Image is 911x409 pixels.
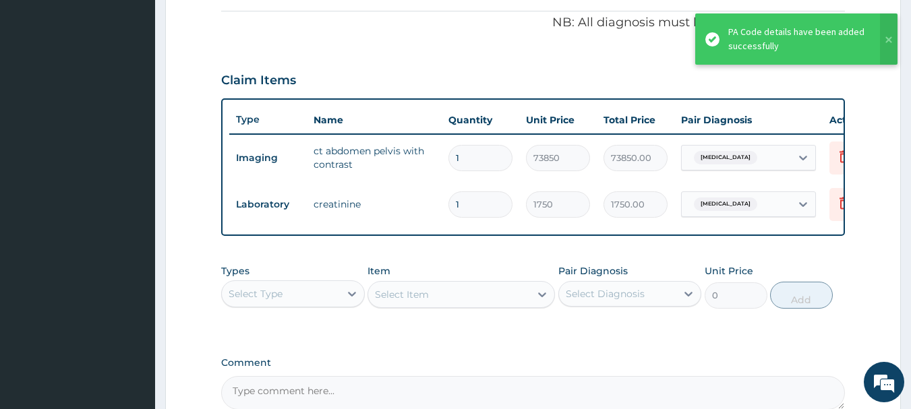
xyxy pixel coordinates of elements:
[694,197,757,211] span: [MEDICAL_DATA]
[221,7,254,39] div: Minimize live chat window
[221,265,249,277] label: Types
[728,25,867,53] div: PA Code details have been added successfully
[221,357,846,369] label: Comment
[70,75,227,93] div: Chat with us now
[307,106,442,133] th: Name
[705,264,753,278] label: Unit Price
[823,106,890,133] th: Actions
[558,264,628,278] label: Pair Diagnosis
[770,282,833,309] button: Add
[25,67,55,101] img: d_794563401_company_1708531726252_794563401
[7,269,257,316] textarea: Type your message and hit 'Enter'
[694,151,757,164] span: [MEDICAL_DATA]
[229,107,307,132] th: Type
[221,14,846,32] p: NB: All diagnosis must be linked to a claim item
[229,287,283,301] div: Select Type
[307,191,442,218] td: creatinine
[566,287,645,301] div: Select Diagnosis
[307,137,442,178] td: ct abdomen pelvis with contrast
[78,120,186,256] span: We're online!
[674,106,823,133] th: Pair Diagnosis
[221,73,296,88] h3: Claim Items
[442,106,519,133] th: Quantity
[597,106,674,133] th: Total Price
[229,192,307,217] td: Laboratory
[229,146,307,170] td: Imaging
[519,106,597,133] th: Unit Price
[368,264,390,278] label: Item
